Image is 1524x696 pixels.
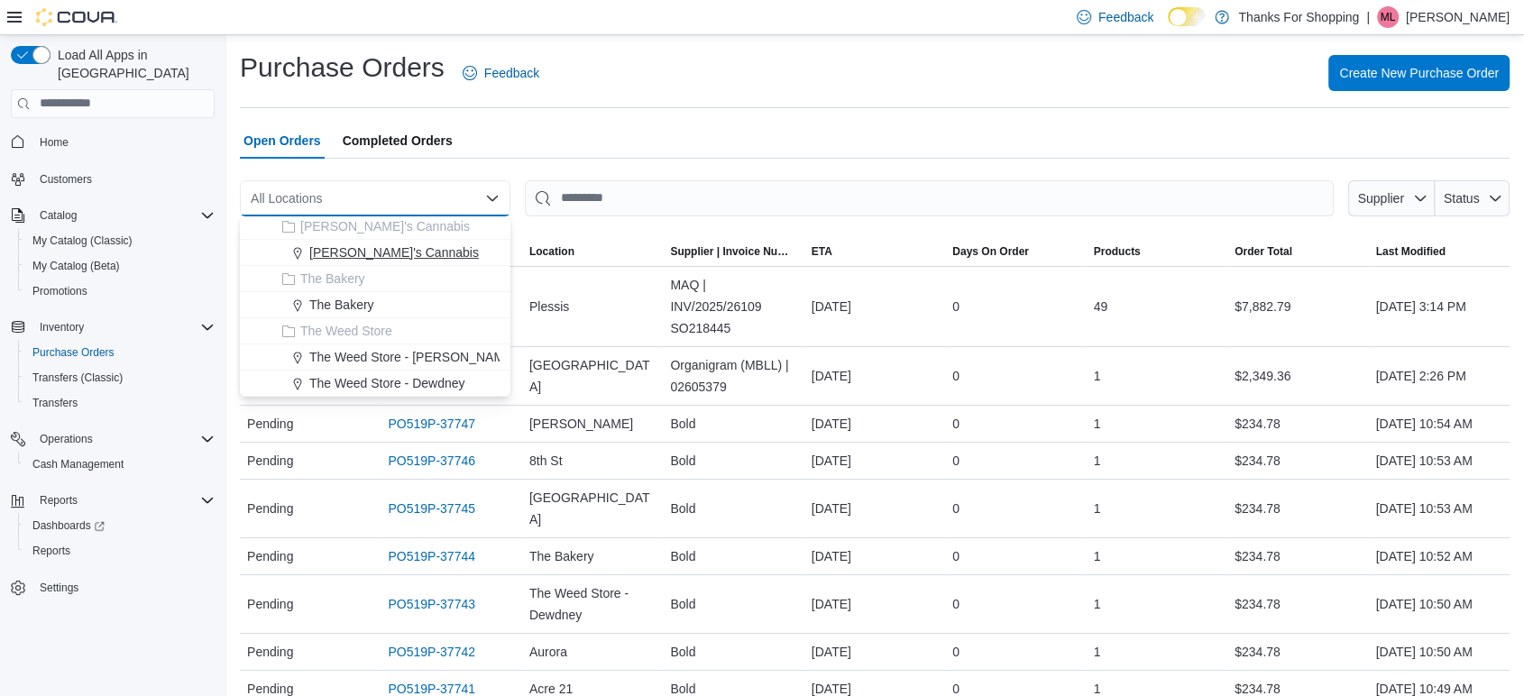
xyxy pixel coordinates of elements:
button: Last Modified [1369,237,1510,266]
span: Inventory [40,320,84,334]
div: $234.78 [1227,443,1368,479]
a: Transfers (Classic) [25,367,130,389]
p: Thanks For Shopping [1238,6,1359,28]
div: [DATE] 10:50 AM [1369,586,1510,622]
a: Feedback [455,55,546,91]
button: Operations [32,428,100,450]
span: Inventory [32,316,215,338]
button: My Catalog (Classic) [18,228,222,253]
a: Settings [32,577,86,599]
div: $234.78 [1227,490,1368,527]
div: [DATE] [804,358,945,394]
div: $234.78 [1227,634,1368,670]
button: Cash Management [18,452,222,477]
div: [DATE] [804,490,945,527]
a: PO519P-37744 [388,545,475,567]
input: This is a search bar. After typing your query, hit enter to filter the results lower in the page. [525,180,1334,216]
a: Dashboards [18,513,222,538]
div: [DATE] 10:53 AM [1369,490,1510,527]
span: [GEOGRAPHIC_DATA] [529,354,656,398]
button: Status [1435,180,1510,216]
span: My Catalog (Classic) [32,234,133,248]
span: 0 [952,498,959,519]
button: The Weed Store [240,318,510,344]
span: Promotions [25,280,215,302]
button: Order Total [1227,237,1368,266]
span: [PERSON_NAME]'s Cannabis [309,243,479,261]
button: Products [1087,237,1227,266]
span: The Weed Store [300,322,392,340]
p: | [1366,6,1370,28]
span: Dashboards [32,518,105,533]
button: Close list of options [485,191,500,206]
button: Transfers [18,390,222,416]
span: Products [1094,244,1141,259]
button: Purchase Orders [18,340,222,365]
span: Settings [40,581,78,595]
button: Reports [32,490,85,511]
button: The Weed Store - [PERSON_NAME][GEOGRAPHIC_DATA] [240,344,510,371]
button: The Bakery [240,292,510,318]
span: The Bakery [529,545,594,567]
span: Catalog [32,205,215,226]
p: [PERSON_NAME] [1406,6,1510,28]
a: Transfers [25,392,85,414]
div: [DATE] 10:53 AM [1369,443,1510,479]
span: 0 [952,413,959,435]
button: The Weed Store - Dewdney [240,371,510,397]
span: Pending [247,593,293,615]
div: [DATE] 10:54 AM [1369,406,1510,442]
span: [PERSON_NAME] [529,413,633,435]
span: Transfers (Classic) [32,371,123,385]
span: The Weed Store - Dewdney [529,582,656,626]
div: Bold [663,538,803,574]
div: Bold [663,490,803,527]
button: The Bakery [240,266,510,292]
span: Customers [40,172,92,187]
a: My Catalog (Classic) [25,230,140,252]
button: Customers [4,166,222,192]
button: Catalog [4,203,222,228]
input: Dark Mode [1168,7,1206,26]
span: The Weed Store - Dewdney [309,374,465,392]
span: The Bakery [309,296,374,314]
div: Bold [663,586,803,622]
span: Order Total [1235,244,1292,259]
div: $234.78 [1227,586,1368,622]
h1: Purchase Orders [240,50,445,86]
a: Purchase Orders [25,342,122,363]
div: [DATE] 2:26 PM [1369,358,1510,394]
span: Catalog [40,208,77,223]
button: My Catalog (Beta) [18,253,222,279]
div: Organigram (MBLL) | 02605379 [663,347,803,405]
span: Pending [247,450,293,472]
button: Create New Purchase Order [1328,55,1510,91]
span: 1 [1094,450,1101,472]
button: Inventory [4,315,222,340]
span: Promotions [32,284,87,298]
div: Bold [663,406,803,442]
span: Cash Management [32,457,124,472]
a: PO519P-37746 [388,450,475,472]
div: Bold [663,443,803,479]
span: Pending [247,545,293,567]
button: Promotions [18,279,222,304]
span: Reports [32,490,215,511]
button: [PERSON_NAME]'s Cannabis [240,214,510,240]
span: 1 [1094,593,1101,615]
span: Feedback [1098,8,1153,26]
span: 1 [1094,413,1101,435]
span: Last Modified [1376,244,1446,259]
button: Transfers (Classic) [18,365,222,390]
div: [DATE] [804,288,945,325]
span: Plessis [529,296,569,317]
span: Open Orders [243,123,321,159]
span: Customers [32,168,215,190]
span: ETA [812,244,832,259]
a: Home [32,132,76,153]
span: Create New Purchase Order [1339,64,1499,82]
span: ML [1381,6,1396,28]
div: MAQ | INV/2025/26109 SO218445 [663,267,803,346]
span: Reports [25,540,215,562]
span: Home [40,135,69,150]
